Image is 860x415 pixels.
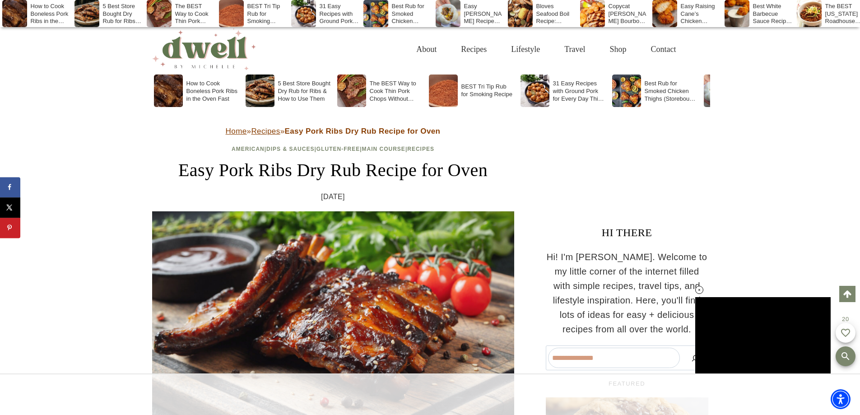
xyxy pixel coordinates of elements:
a: Recipes [449,35,499,64]
a: Main Course [362,146,405,152]
iframe: Advertisement [266,374,595,415]
p: Hi! I'm [PERSON_NAME]. Welcome to my little corner of the internet filled with simple recipes, tr... [546,250,708,336]
a: Gluten-Free [316,146,360,152]
time: [DATE] [321,191,345,203]
a: Travel [552,35,597,64]
h3: HI THERE [546,224,708,241]
a: Recipes [407,146,434,152]
a: Dips & Sauces [266,146,314,152]
strong: Easy Pork Ribs Dry Rub Recipe for Oven [284,127,440,135]
nav: Primary Navigation [404,35,688,64]
a: Lifestyle [499,35,552,64]
h1: Easy Pork Ribs Dry Rub Recipe for Oven [152,157,514,184]
a: Recipes [251,127,280,135]
span: | | | | [232,146,434,152]
a: Scroll to top [839,286,855,302]
a: American [232,146,265,152]
div: Accessibility Menu [831,389,851,409]
img: DWELL by michelle [152,28,256,70]
a: About [404,35,449,64]
span: » » [226,127,441,135]
a: Contact [639,35,688,64]
a: Shop [597,35,638,64]
a: Home [226,127,247,135]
